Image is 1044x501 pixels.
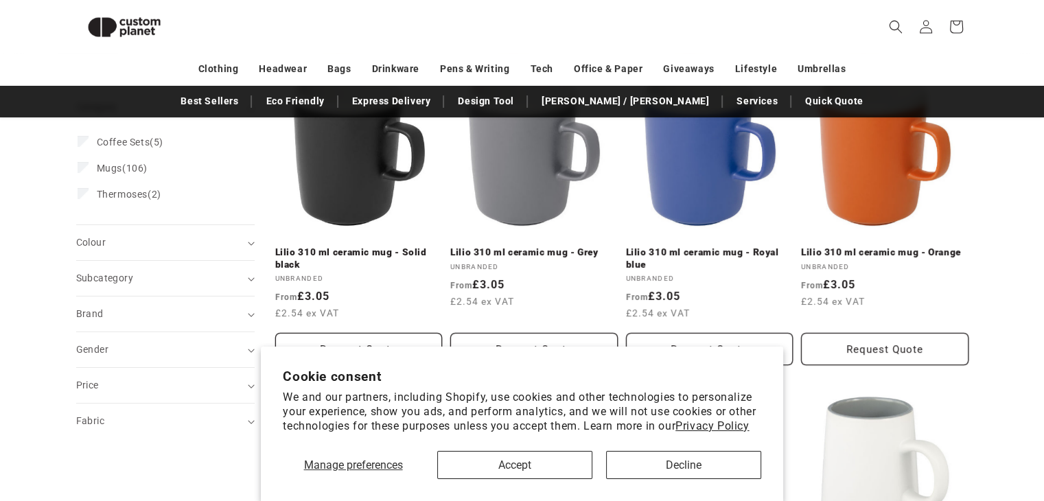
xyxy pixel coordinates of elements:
[881,12,911,42] summary: Search
[76,237,106,248] span: Colour
[530,57,553,81] a: Tech
[626,246,793,270] a: Lilio 310 ml ceramic mug - Royal blue
[283,391,761,433] p: We and our partners, including Shopify, use cookies and other technologies to personalize your ex...
[76,380,99,391] span: Price
[606,451,761,479] button: Decline
[574,57,642,81] a: Office & Paper
[437,451,592,479] button: Accept
[174,89,245,113] a: Best Sellers
[451,89,521,113] a: Design Tool
[450,246,618,259] a: Lilio 310 ml ceramic mug - Grey
[450,333,618,365] button: Request Quote
[76,272,133,283] span: Subcategory
[198,57,239,81] a: Clothing
[283,451,424,479] button: Manage preferences
[798,57,846,81] a: Umbrellas
[76,261,255,296] summary: Subcategory (0 selected)
[259,57,307,81] a: Headwear
[97,162,148,174] span: (106)
[798,89,870,113] a: Quick Quote
[815,353,1044,501] iframe: Chat Widget
[76,415,104,426] span: Fabric
[259,89,331,113] a: Eco Friendly
[275,333,443,365] button: Request Quote
[97,137,150,148] span: Coffee Sets
[76,404,255,439] summary: Fabric (0 selected)
[801,246,968,259] a: Lilio 310 ml ceramic mug - Orange
[76,225,255,260] summary: Colour (0 selected)
[97,136,163,148] span: (5)
[76,344,108,355] span: Gender
[440,57,509,81] a: Pens & Writing
[372,57,419,81] a: Drinkware
[97,188,161,200] span: (2)
[97,163,122,174] span: Mugs
[304,458,403,471] span: Manage preferences
[275,246,443,270] a: Lilio 310 ml ceramic mug - Solid black
[327,57,351,81] a: Bags
[735,57,777,81] a: Lifestyle
[76,332,255,367] summary: Gender (0 selected)
[283,369,761,384] h2: Cookie consent
[535,89,716,113] a: [PERSON_NAME] / [PERSON_NAME]
[663,57,714,81] a: Giveaways
[76,308,104,319] span: Brand
[626,333,793,365] button: Request Quote
[76,368,255,403] summary: Price
[97,189,148,200] span: Thermoses
[730,89,785,113] a: Services
[345,89,438,113] a: Express Delivery
[76,296,255,331] summary: Brand (0 selected)
[801,333,968,365] button: Request Quote
[675,419,749,432] a: Privacy Policy
[76,5,172,49] img: Custom Planet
